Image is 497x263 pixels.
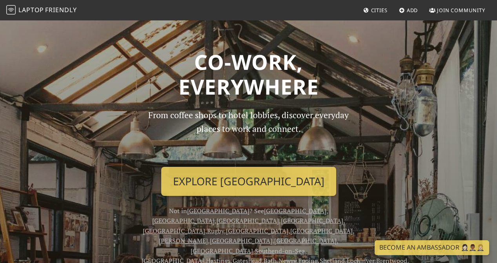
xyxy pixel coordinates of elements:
p: From coffee shops to hotel lobbies, discover everyday places to work and connect. [142,108,356,161]
a: Become an Ambassador 🤵🏻‍♀️🤵🏾‍♂️🤵🏼‍♀️ [375,240,489,255]
span: Join Community [437,7,485,14]
span: Add [407,7,418,14]
a: Southend-on-Sea [255,247,305,255]
a: [GEOGRAPHIC_DATA] [264,206,326,215]
a: LaptopFriendly LaptopFriendly [6,4,77,17]
a: [GEOGRAPHIC_DATA] [217,216,279,225]
a: Rugby [207,226,224,235]
a: Explore [GEOGRAPHIC_DATA] [161,167,336,196]
a: Add [396,3,421,17]
a: [GEOGRAPHIC_DATA] [187,206,249,215]
a: [GEOGRAPHIC_DATA] [191,247,253,255]
a: Cities [360,3,391,17]
a: [GEOGRAPHIC_DATA] [210,236,272,245]
a: [GEOGRAPHIC_DATA] [143,226,205,235]
h1: Co-work, Everywhere [30,49,468,99]
a: Join Community [426,3,488,17]
a: [GEOGRAPHIC_DATA] [274,236,337,245]
img: LaptopFriendly [6,5,16,15]
span: Friendly [45,5,76,14]
span: Laptop [18,5,44,14]
a: [PERSON_NAME] [159,236,208,245]
span: Cities [371,7,388,14]
a: [GEOGRAPHIC_DATA] [152,216,215,225]
a: [GEOGRAPHIC_DATA] [290,226,353,235]
a: [GEOGRAPHIC_DATA] [226,226,288,235]
a: [GEOGRAPHIC_DATA] [281,216,343,225]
